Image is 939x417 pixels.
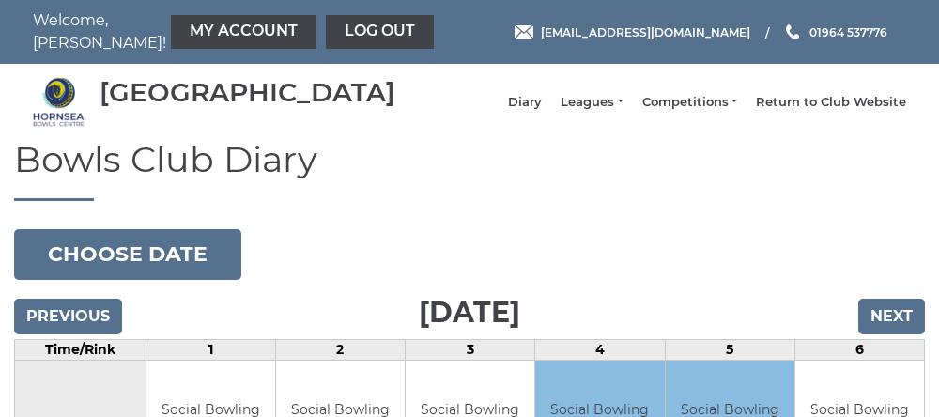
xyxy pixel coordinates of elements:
[783,23,887,41] a: Phone us 01964 537776
[515,25,533,39] img: Email
[146,339,275,360] td: 1
[535,339,665,360] td: 4
[665,339,794,360] td: 5
[561,94,623,111] a: Leagues
[14,299,122,334] input: Previous
[756,94,906,111] a: Return to Club Website
[515,23,750,41] a: Email [EMAIL_ADDRESS][DOMAIN_NAME]
[406,339,535,360] td: 3
[642,94,737,111] a: Competitions
[15,339,146,360] td: Time/Rink
[786,24,799,39] img: Phone us
[14,229,241,280] button: Choose date
[508,94,542,111] a: Diary
[33,76,85,128] img: Hornsea Bowls Centre
[809,24,887,39] span: 01964 537776
[33,9,380,54] nav: Welcome, [PERSON_NAME]!
[794,339,924,360] td: 6
[275,339,405,360] td: 2
[171,15,316,49] a: My Account
[100,78,395,107] div: [GEOGRAPHIC_DATA]
[14,140,925,201] h1: Bowls Club Diary
[858,299,925,334] input: Next
[541,24,750,39] span: [EMAIL_ADDRESS][DOMAIN_NAME]
[326,15,434,49] a: Log out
